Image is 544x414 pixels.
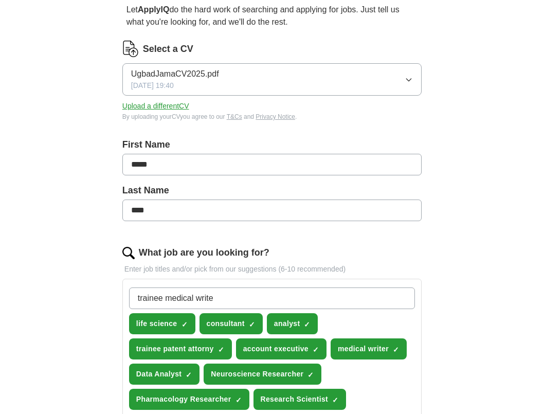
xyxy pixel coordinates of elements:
[267,313,318,334] button: analyst✓
[143,42,193,56] label: Select a CV
[131,68,219,80] span: UgbadJamaCV2025.pdf
[227,113,242,120] a: T&Cs
[129,313,195,334] button: life science✓
[393,346,399,354] span: ✓
[129,364,200,385] button: Data Analyst✓
[122,112,422,121] div: By uploading your CV you agree to our and .
[182,320,188,329] span: ✓
[249,320,255,329] span: ✓
[332,396,338,404] span: ✓
[218,346,224,354] span: ✓
[200,313,263,334] button: consultant✓
[204,364,321,385] button: Neuroscience Researcher✓
[236,338,327,359] button: account executive✓
[338,344,389,354] span: medical writer
[136,344,214,354] span: trainee patent attorny
[122,184,422,197] label: Last Name
[122,101,189,112] button: Upload a differentCV
[313,346,319,354] span: ✓
[122,63,422,96] button: UgbadJamaCV2025.pdf[DATE] 19:40
[274,318,300,329] span: analyst
[122,41,139,57] img: CV Icon
[253,389,347,410] button: Research Scientist✓
[256,113,295,120] a: Privacy Notice
[331,338,407,359] button: medical writer✓
[136,318,177,329] span: life science
[261,394,329,405] span: Research Scientist
[235,396,242,404] span: ✓
[129,287,415,309] input: Type a job title and press enter
[122,264,422,275] p: Enter job titles and/or pick from our suggestions (6-10 recommended)
[131,80,174,91] span: [DATE] 19:40
[122,247,135,259] img: search.png
[129,389,249,410] button: Pharmacology Researcher✓
[186,371,192,379] span: ✓
[207,318,245,329] span: consultant
[138,5,169,14] strong: ApplyIQ
[136,394,231,405] span: Pharmacology Researcher
[243,344,309,354] span: account executive
[129,338,232,359] button: trainee patent attorny✓
[139,246,269,260] label: What job are you looking for?
[211,369,303,380] span: Neuroscience Researcher
[304,320,310,329] span: ✓
[307,371,314,379] span: ✓
[122,138,422,152] label: First Name
[136,369,182,380] span: Data Analyst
